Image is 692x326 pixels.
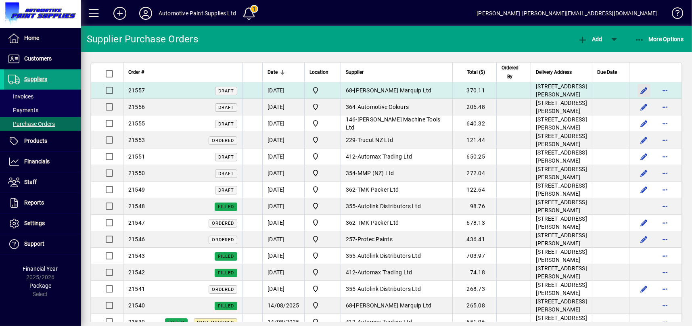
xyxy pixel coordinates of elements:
span: Part Invoiced [197,320,234,325]
button: More Options [633,32,686,46]
span: Filled [218,303,234,309]
a: Customers [4,49,81,69]
span: Automotive Paint Supplies Ltd [309,168,336,178]
a: Staff [4,172,81,192]
span: Date [268,68,278,77]
td: [STREET_ADDRESS][PERSON_NAME] [531,198,592,215]
td: - [341,248,453,264]
button: More options [659,167,671,180]
a: Reports [4,193,81,213]
button: More options [659,299,671,312]
button: Edit [638,134,650,146]
span: Payments [8,107,38,113]
td: [STREET_ADDRESS][PERSON_NAME] [531,182,592,198]
span: 21539 [128,319,145,325]
span: Autolink Distributors Ltd [357,253,421,259]
span: 257 [346,236,356,242]
td: [STREET_ADDRESS][PERSON_NAME] [531,148,592,165]
span: Filled [218,254,234,259]
button: Add [107,6,133,21]
button: Edit [638,150,650,163]
td: 703.97 [452,248,496,264]
span: Automax Trading Ltd [357,269,412,276]
td: [STREET_ADDRESS][PERSON_NAME] [531,281,592,297]
button: Edit [638,167,650,180]
td: - [341,182,453,198]
td: [DATE] [262,148,304,165]
span: 21542 [128,269,145,276]
td: [DATE] [262,231,304,248]
td: - [341,148,453,165]
span: Delivery Address [536,68,572,77]
td: 14/08/2025 [262,297,304,314]
span: [PERSON_NAME] Marquip Ltd [354,302,432,309]
span: 21550 [128,170,145,176]
button: Edit [638,100,650,113]
span: 355 [346,203,356,209]
div: Date [268,68,299,77]
span: Automotive Paint Supplies Ltd [309,284,336,294]
span: Automax Trading Ltd [357,153,412,160]
span: Automotive Paint Supplies Ltd [309,234,336,244]
span: Automotive Paint Supplies Ltd [309,135,336,145]
button: More options [659,266,671,279]
span: Filled [218,204,234,209]
button: More options [659,249,671,262]
td: [DATE] [262,281,304,297]
span: 21553 [128,137,145,143]
span: 21546 [128,236,145,242]
span: 412 [346,319,356,325]
span: Purchase Orders [8,121,55,127]
td: - [341,82,453,99]
td: [STREET_ADDRESS][PERSON_NAME] [531,99,592,115]
span: Staff [24,179,37,185]
span: Suppliers [24,76,47,82]
span: 68 [346,302,353,309]
span: Support [24,240,44,247]
button: More options [659,282,671,295]
a: Settings [4,213,81,234]
a: Products [4,131,81,151]
span: Automotive Paint Supplies Ltd [309,102,336,112]
span: Reports [24,199,44,206]
span: 21548 [128,203,145,209]
span: 354 [346,170,356,176]
td: 650.25 [452,148,496,165]
td: [DATE] [262,82,304,99]
button: More options [659,84,671,97]
td: - [341,198,453,215]
span: Ordered [212,221,234,226]
span: Settings [24,220,45,226]
td: [STREET_ADDRESS][PERSON_NAME] [531,248,592,264]
span: 362 [346,186,356,193]
span: Filled [168,320,184,325]
span: Automotive Paint Supplies Ltd [309,185,336,194]
span: 21549 [128,186,145,193]
span: 21541 [128,286,145,292]
td: [STREET_ADDRESS][PERSON_NAME] [531,82,592,99]
td: - [341,115,453,132]
td: [DATE] [262,115,304,132]
span: Financials [24,158,50,165]
span: Automotive Paint Supplies Ltd [309,267,336,277]
a: Knowledge Base [666,2,682,28]
button: Edit [638,84,650,97]
td: 206.48 [452,99,496,115]
span: Products [24,138,47,144]
td: [STREET_ADDRESS][PERSON_NAME] [531,132,592,148]
a: Invoices [4,90,81,103]
button: Edit [638,183,650,196]
td: 121.44 [452,132,496,148]
td: [STREET_ADDRESS][PERSON_NAME] [531,165,592,182]
button: More options [659,200,671,213]
a: Support [4,234,81,254]
span: Draft [218,88,234,94]
span: Ordered By [502,63,518,81]
td: - [341,264,453,281]
span: 21547 [128,219,145,226]
button: More options [659,150,671,163]
div: Ordered By [502,63,526,81]
span: Automotive Paint Supplies Ltd [309,218,336,228]
div: Automotive Paint Supplies Ltd [159,7,236,20]
span: TMK Packer Ltd [357,219,399,226]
